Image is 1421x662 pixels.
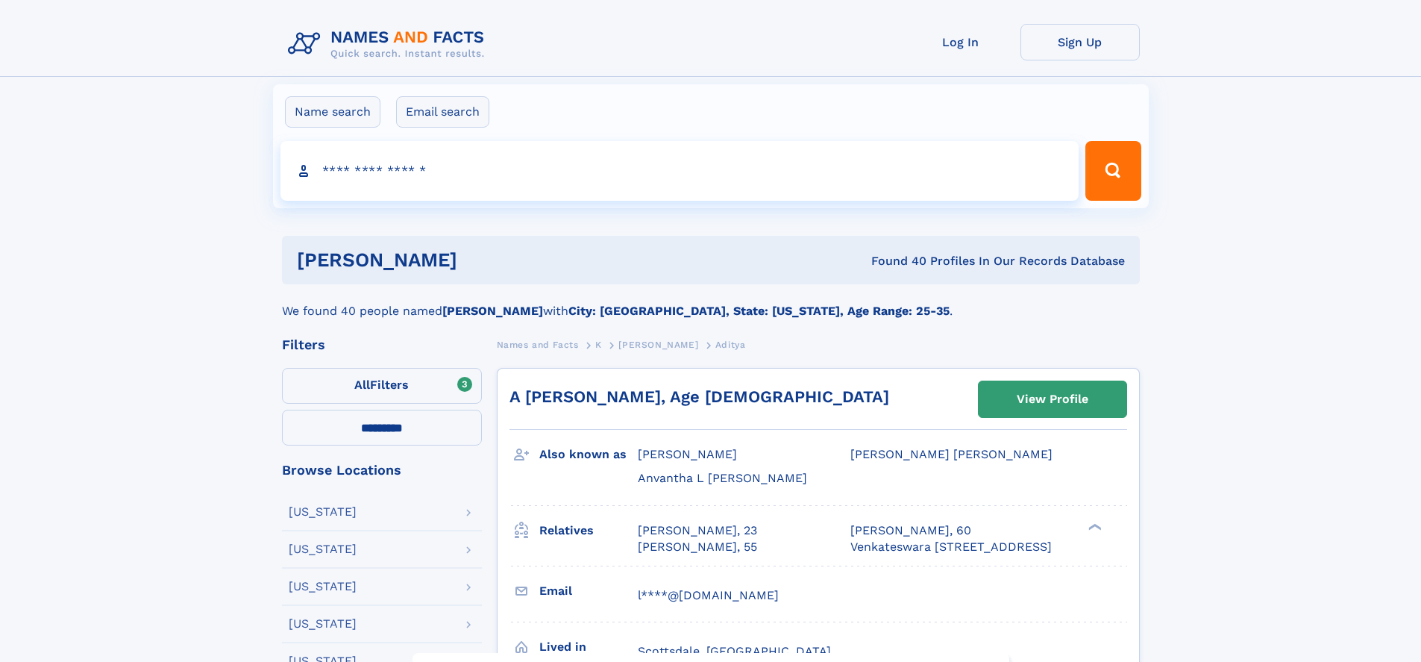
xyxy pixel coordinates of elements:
span: K [595,340,602,350]
span: [PERSON_NAME] [PERSON_NAME] [850,447,1053,461]
button: Search Button [1085,141,1141,201]
span: [PERSON_NAME] [618,340,698,350]
div: [US_STATE] [289,618,357,630]
h3: Also known as [539,442,638,467]
h1: [PERSON_NAME] [297,251,665,269]
input: search input [280,141,1079,201]
b: [PERSON_NAME] [442,304,543,318]
h3: Relatives [539,518,638,543]
div: [US_STATE] [289,543,357,555]
div: ❯ [1085,522,1102,531]
span: Aditya [715,340,746,350]
a: Names and Facts [497,335,579,354]
div: Found 40 Profiles In Our Records Database [664,253,1125,269]
div: View Profile [1017,382,1088,416]
a: [PERSON_NAME], 60 [850,522,971,539]
b: City: [GEOGRAPHIC_DATA], State: [US_STATE], Age Range: 25-35 [568,304,950,318]
div: Browse Locations [282,463,482,477]
h3: Email [539,578,638,604]
img: Logo Names and Facts [282,24,497,64]
a: [PERSON_NAME] [618,335,698,354]
div: [US_STATE] [289,506,357,518]
label: Email search [396,96,489,128]
label: Filters [282,368,482,404]
a: Log In [901,24,1020,60]
div: [US_STATE] [289,581,357,593]
a: Sign Up [1020,24,1140,60]
a: A [PERSON_NAME], Age [DEMOGRAPHIC_DATA] [509,387,889,406]
a: [PERSON_NAME], 55 [638,539,757,555]
a: K [595,335,602,354]
a: View Profile [979,381,1126,417]
a: [PERSON_NAME], 23 [638,522,757,539]
span: Scottsdale, [GEOGRAPHIC_DATA] [638,644,831,658]
div: Filters [282,338,482,352]
label: Name search [285,96,380,128]
span: [PERSON_NAME] [638,447,737,461]
a: Venkateswara [STREET_ADDRESS] [850,539,1052,555]
h3: Lived in [539,634,638,660]
span: All [354,378,370,392]
span: Anvantha L [PERSON_NAME] [638,471,807,485]
div: We found 40 people named with . [282,284,1140,320]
